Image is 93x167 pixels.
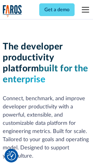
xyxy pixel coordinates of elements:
[7,151,16,160] img: Revisit consent button
[3,5,22,17] a: home
[39,3,75,16] a: Get a demo
[78,2,90,17] div: menu
[3,95,90,160] p: Connect, benchmark, and improve developer productivity with a powerful, extensible, and customiza...
[3,41,90,85] h1: The developer productivity platform
[3,5,22,17] img: Logo of the analytics and reporting company Faros.
[7,151,16,160] button: Cookie Settings
[3,64,88,84] span: built for the enterprise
